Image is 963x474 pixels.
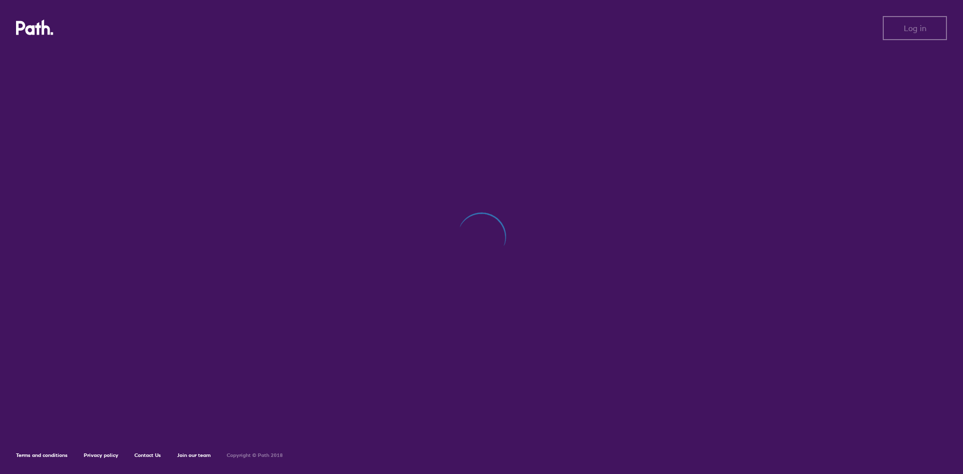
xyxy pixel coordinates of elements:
[177,452,211,458] a: Join our team
[227,452,283,458] h6: Copyright © Path 2018
[883,16,947,40] button: Log in
[84,452,118,458] a: Privacy policy
[16,452,68,458] a: Terms and conditions
[134,452,161,458] a: Contact Us
[904,24,926,33] span: Log in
